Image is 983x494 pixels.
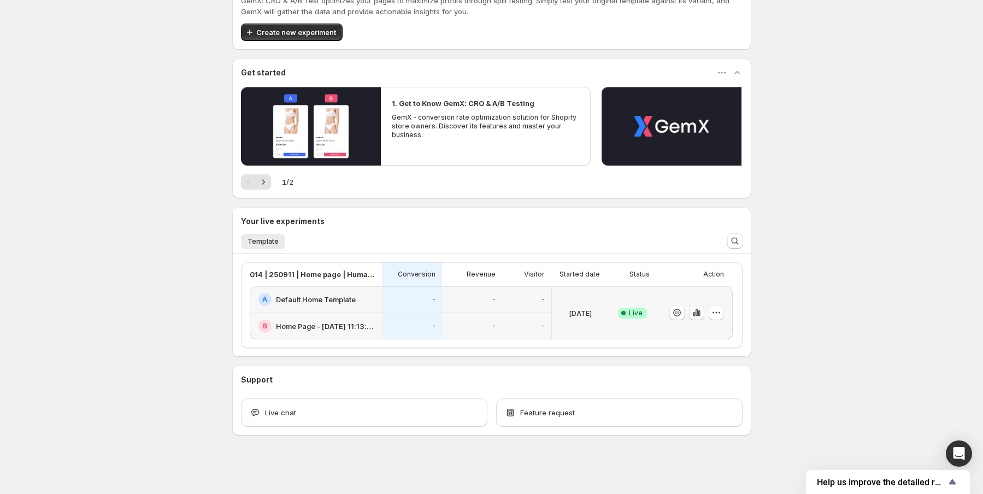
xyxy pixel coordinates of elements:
span: Help us improve the detailed report for A/B campaigns [817,477,946,487]
button: Create new experiment [241,23,343,41]
p: Revenue [467,270,496,279]
h3: Get started [241,67,286,78]
p: - [541,322,545,331]
p: - [432,322,435,331]
button: Show survey - Help us improve the detailed report for A/B campaigns [817,475,959,489]
button: Next [256,174,271,190]
p: Status [629,270,650,279]
h2: Home Page - [DATE] 11:13:58 [276,321,375,332]
p: [DATE] [569,308,592,319]
h2: B [263,322,267,331]
p: - [432,295,435,304]
span: Live chat [265,407,296,418]
p: Action [703,270,724,279]
p: 014 | 250911 | Home page | Human hero banner [250,269,375,280]
h2: A [262,295,267,304]
button: Search and filter results [727,233,743,249]
nav: Pagination [241,174,271,190]
p: Started date [560,270,600,279]
div: Open Intercom Messenger [946,440,972,467]
p: - [541,295,545,304]
button: Play video [602,87,741,166]
span: Template [248,237,279,246]
p: Conversion [398,270,435,279]
p: - [492,322,496,331]
h2: 1. Get to Know GemX: CRO & A/B Testing [392,98,534,109]
span: Live [629,309,643,317]
span: Create new experiment [256,27,336,38]
button: Play video [241,87,381,166]
h3: Your live experiments [241,216,325,227]
span: 1 / 2 [282,177,293,187]
h3: Support [241,374,273,385]
p: GemX - conversion rate optimization solution for Shopify store owners. Discover its features and ... [392,113,580,139]
span: Feature request [520,407,575,418]
h2: Default Home Template [276,294,356,305]
p: Visitor [524,270,545,279]
p: - [492,295,496,304]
